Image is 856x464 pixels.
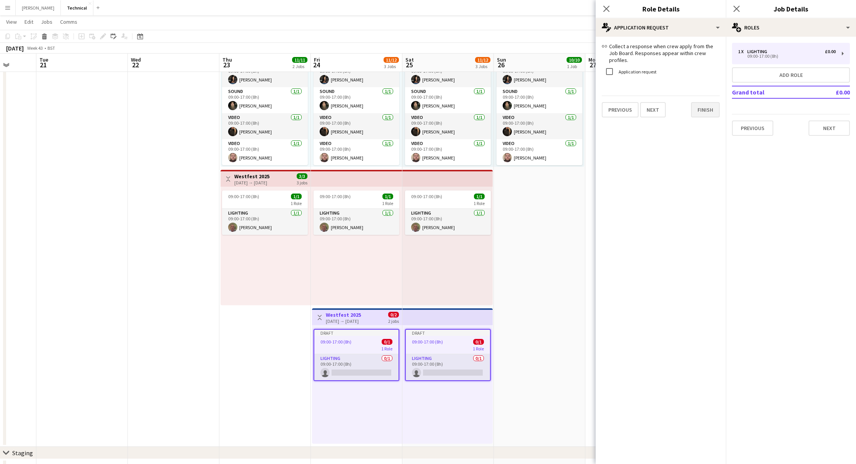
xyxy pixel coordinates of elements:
a: Jobs [38,17,56,27]
span: Edit [25,18,33,25]
span: 1/1 [291,194,302,199]
div: [DATE] [6,44,24,52]
app-card-role: Lighting1/109:00-17:00 (8h)[PERSON_NAME] [405,209,491,235]
span: Week 43 [25,45,44,51]
span: 09:00-17:00 (8h) [320,194,351,199]
span: 09:00-17:00 (8h) [228,194,259,199]
app-card-role: Sound1/109:00-17:00 (8h)[PERSON_NAME] [405,87,491,113]
span: 11/12 [384,57,399,63]
div: Draft [406,330,490,336]
app-card-role: Video1/109:00-17:00 (8h)[PERSON_NAME] [497,113,582,139]
span: Mon [588,56,598,63]
button: Add role [732,67,850,83]
span: 0/2 [388,312,399,317]
h3: Job Details [726,4,856,14]
span: 09:00-17:00 (8h) [320,339,351,345]
div: [DATE] → [DATE] [326,318,361,324]
button: Next [809,120,850,136]
app-card-role: Sound1/109:00-17:00 (8h)[PERSON_NAME] [497,61,582,87]
app-card-role: Lighting1/109:00-17:00 (8h)[PERSON_NAME] [222,209,308,235]
span: Jobs [41,18,52,25]
span: 21 [38,60,48,69]
app-card-role: Sound1/109:00-17:00 (8h)[PERSON_NAME] [314,87,399,113]
label: Application request [617,68,657,74]
span: 24 [313,60,320,69]
div: [DATE] → [DATE] [234,180,270,186]
span: 1 Role [473,346,484,352]
span: 0/1 [382,339,392,345]
app-card-role: Sound1/109:00-17:00 (8h)[PERSON_NAME] [405,61,491,87]
span: 3/3 [297,173,307,179]
button: Next [640,102,666,117]
app-card-role: Video1/109:00-17:00 (8h)[PERSON_NAME] [314,139,399,165]
a: Edit [21,17,36,27]
span: 1/1 [474,194,485,199]
span: 09:00-17:00 (8h) [411,194,442,199]
span: Thu [222,56,232,63]
h3: Westfest 2025 [234,173,270,180]
app-card-role: Lighting0/109:00-17:00 (8h) [406,354,490,380]
div: Staging [12,449,33,457]
app-card-role: Sound1/109:00-17:00 (8h)[PERSON_NAME] [497,87,582,113]
span: 10/10 [567,57,582,63]
app-card-role: Video1/109:00-17:00 (8h)[PERSON_NAME] [222,139,308,165]
span: 11/12 [475,57,490,63]
span: 11/11 [292,57,307,63]
app-card-role: Video1/109:00-17:00 (8h)[PERSON_NAME] [405,139,491,165]
span: 23 [221,60,232,69]
div: 2 jobs [388,317,399,324]
div: 3 jobs [297,179,307,186]
app-job-card: Draft09:00-17:00 (8h)0/11 RoleLighting0/109:00-17:00 (8h) [314,329,399,381]
app-card-role: Lighting1/109:00-17:00 (8h)[PERSON_NAME] [314,209,399,235]
app-job-card: 09:00-17:00 (8h)1/11 RoleLighting1/109:00-17:00 (8h)[PERSON_NAME] [405,190,491,235]
span: Comms [60,18,77,25]
div: Lighting [747,49,770,54]
p: Collect a response when crew apply from the Job Board. Responses appear within crew profiles. [602,43,720,64]
div: Roles [726,18,856,37]
app-card-role: Sound1/109:00-17:00 (8h)[PERSON_NAME] [222,87,308,113]
button: Previous [732,120,773,136]
span: Fri [314,56,320,63]
div: £0.00 [825,49,836,54]
app-job-card: 09:00-17:00 (8h)10/1010 Roles[PERSON_NAME]Sound1/109:00-17:00 (8h)[PERSON_NAME]Sound1/109:00-17:0... [314,52,399,165]
app-job-card: 09:00-17:00 (8h)10/1010 Roles[PERSON_NAME]Sound1/109:00-17:00 (8h)[PERSON_NAME]Sound1/109:00-17:0... [222,52,308,165]
span: 0/1 [473,339,484,345]
button: [PERSON_NAME] [16,0,61,15]
span: 09:00-17:00 (8h) [412,339,443,345]
div: 3 Jobs [384,63,399,69]
div: 1 x [738,49,747,54]
div: 09:00-17:00 (8h)10/1010 Roles[PERSON_NAME]Sound1/109:00-17:00 (8h)[PERSON_NAME]Sound1/109:00-17:0... [405,52,491,165]
button: Finish [691,102,720,117]
div: 09:00-17:00 (8h) [738,54,836,58]
span: 25 [404,60,414,69]
app-card-role: Sound1/109:00-17:00 (8h)[PERSON_NAME] [314,61,399,87]
span: 27 [587,60,598,69]
span: 1 Role [381,346,392,352]
div: 2 Jobs [292,63,307,69]
app-card-role: Video1/109:00-17:00 (8h)[PERSON_NAME] [314,113,399,139]
h3: Role Details [596,4,726,14]
app-job-card: Draft09:00-17:00 (8h)0/11 RoleLighting0/109:00-17:00 (8h) [405,329,491,381]
app-job-card: 09:00-17:00 (8h)1/11 RoleLighting1/109:00-17:00 (8h)[PERSON_NAME] [314,190,399,235]
td: Grand total [732,86,814,98]
a: View [3,17,20,27]
app-card-role: Video1/109:00-17:00 (8h)[PERSON_NAME] [405,113,491,139]
app-card-role: Sound1/109:00-17:00 (8h)[PERSON_NAME] [222,61,308,87]
span: 1/1 [382,194,393,199]
button: Technical [61,0,93,15]
td: £0.00 [814,86,850,98]
span: Tue [39,56,48,63]
div: 09:00-17:00 (8h)10/1010 Roles[PERSON_NAME]Sound1/109:00-17:00 (8h)[PERSON_NAME]Sound1/109:00-17:0... [497,52,582,165]
span: 1 Role [474,200,485,206]
app-card-role: Video1/109:00-17:00 (8h)[PERSON_NAME] [222,113,308,139]
span: 1 Role [291,200,302,206]
span: 22 [130,60,141,69]
div: 1 Job [567,63,582,69]
button: Previous [602,102,639,117]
